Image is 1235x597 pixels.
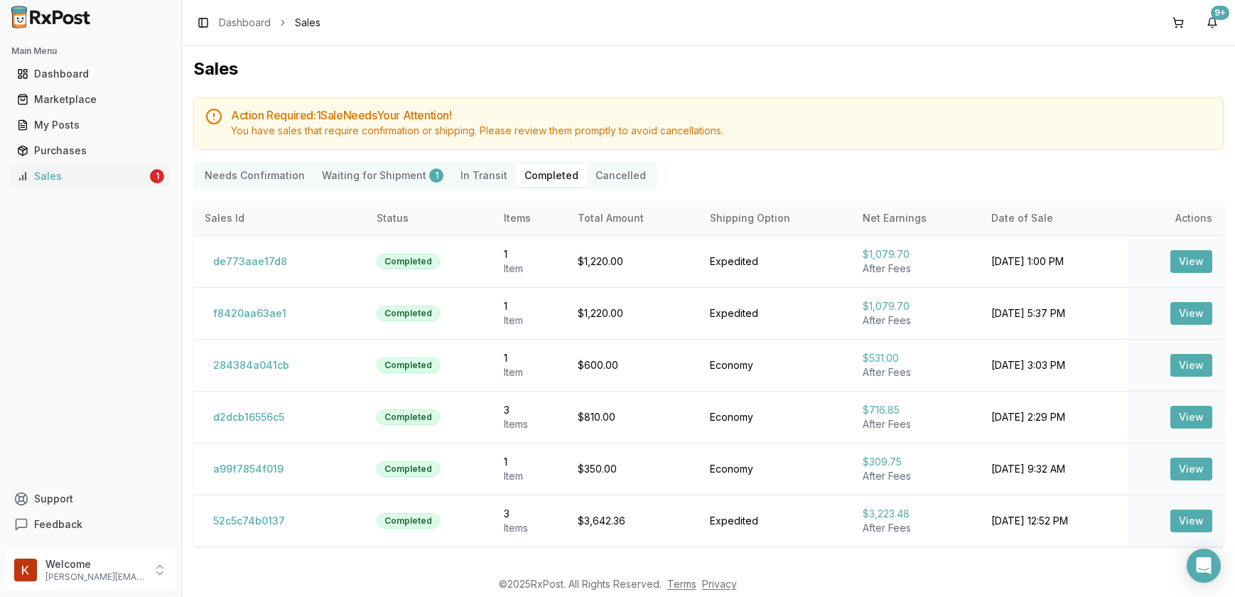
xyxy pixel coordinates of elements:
[504,521,555,535] div: Item s
[1170,302,1212,325] button: View
[1128,201,1224,235] th: Actions
[205,458,292,480] button: a99f7854f019
[578,254,687,269] div: $1,220.00
[1170,510,1212,532] button: View
[991,254,1116,269] div: [DATE] 1:00 PM
[205,302,295,325] button: f8420aa63ae1
[377,409,440,425] div: Completed
[991,358,1116,372] div: [DATE] 3:03 PM
[429,168,443,183] div: 1
[377,513,440,529] div: Completed
[578,514,687,528] div: $3,642.36
[504,247,555,262] div: 1
[863,507,969,521] div: $3,223.48
[11,45,170,57] h2: Main Menu
[504,507,555,521] div: 3
[11,87,170,112] a: Marketplace
[17,92,164,107] div: Marketplace
[205,406,293,429] button: d2dcb16556c5
[295,16,320,30] span: Sales
[991,410,1116,424] div: [DATE] 2:29 PM
[578,410,687,424] div: $810.00
[14,559,37,581] img: User avatar
[566,201,699,235] th: Total Amount
[863,455,969,469] div: $309.75
[205,250,296,273] button: de773aae17d8
[991,514,1116,528] div: [DATE] 12:52 PM
[504,469,555,483] div: Item
[377,461,440,477] div: Completed
[991,306,1116,321] div: [DATE] 5:37 PM
[504,365,555,380] div: Item
[6,512,176,537] button: Feedback
[196,164,313,187] button: Needs Confirmation
[17,169,147,183] div: Sales
[504,299,555,313] div: 1
[1170,458,1212,480] button: View
[863,417,969,431] div: After Fees
[205,510,293,532] button: 52c5c74b0137
[17,67,164,81] div: Dashboard
[863,247,969,262] div: $1,079.70
[504,417,555,431] div: Item s
[1201,11,1224,34] button: 9+
[231,109,1212,121] h5: Action Required: 1 Sale Need s Your Attention!
[11,163,170,189] a: Sales1
[1170,406,1212,429] button: View
[504,455,555,469] div: 1
[219,16,271,30] a: Dashboard
[851,201,980,235] th: Net Earnings
[710,514,840,528] div: Expedited
[991,462,1116,476] div: [DATE] 9:32 AM
[11,61,170,87] a: Dashboard
[150,169,164,183] div: 1
[980,201,1128,235] th: Date of Sale
[6,88,176,111] button: Marketplace
[863,351,969,365] div: $531.00
[377,357,440,373] div: Completed
[516,164,587,187] button: Completed
[702,578,737,590] a: Privacy
[863,299,969,313] div: $1,079.70
[34,517,82,532] span: Feedback
[1187,549,1221,583] div: Open Intercom Messenger
[11,112,170,138] a: My Posts
[45,557,144,571] p: Welcome
[667,578,696,590] a: Terms
[863,262,969,276] div: After Fees
[578,306,687,321] div: $1,220.00
[504,262,555,276] div: Item
[504,351,555,365] div: 1
[6,139,176,162] button: Purchases
[504,403,555,417] div: 3
[6,165,176,188] button: Sales1
[863,521,969,535] div: After Fees
[365,201,493,235] th: Status
[863,469,969,483] div: After Fees
[17,118,164,132] div: My Posts
[492,201,566,235] th: Items
[193,58,1224,80] h1: Sales
[219,16,320,30] nav: breadcrumb
[863,313,969,328] div: After Fees
[6,114,176,136] button: My Posts
[452,164,516,187] button: In Transit
[231,124,1212,138] div: You have sales that require confirmation or shipping. Please review them promptly to avoid cancel...
[578,462,687,476] div: $350.00
[504,313,555,328] div: Item
[193,201,365,235] th: Sales Id
[699,201,851,235] th: Shipping Option
[710,358,840,372] div: Economy
[863,403,969,417] div: $716.85
[1211,6,1229,20] div: 9+
[710,306,840,321] div: Expedited
[710,410,840,424] div: Economy
[1170,354,1212,377] button: View
[1170,250,1212,273] button: View
[377,306,440,321] div: Completed
[313,164,452,187] button: Waiting for Shipment
[587,164,654,187] button: Cancelled
[45,571,144,583] p: [PERSON_NAME][EMAIL_ADDRESS][DOMAIN_NAME]
[710,462,840,476] div: Economy
[6,63,176,85] button: Dashboard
